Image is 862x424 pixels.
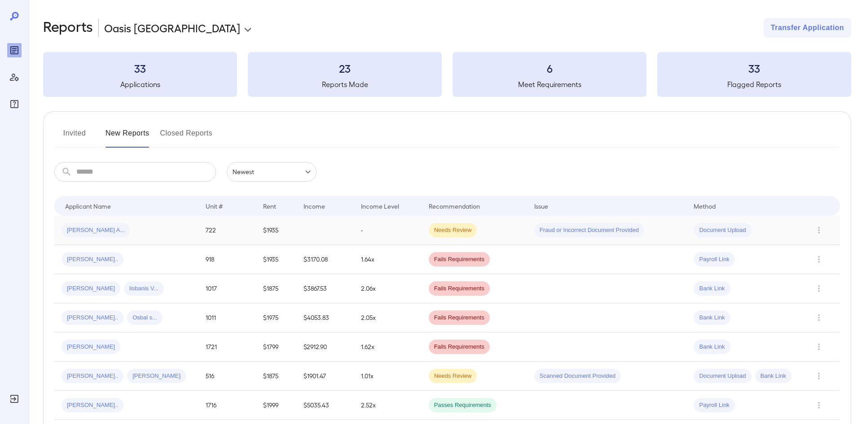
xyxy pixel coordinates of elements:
p: Oasis [GEOGRAPHIC_DATA] [104,21,240,35]
span: Document Upload [694,226,751,235]
span: Fails Requirements [429,284,490,293]
button: New Reports [106,126,150,148]
div: Reports [7,43,22,57]
h3: 6 [453,61,646,75]
span: Payroll Link [694,255,734,264]
h3: 33 [657,61,851,75]
td: $1935 [256,216,296,245]
div: Unit # [206,201,223,211]
span: Scanned Document Provided [534,372,621,380]
summary: 33Applications23Reports Made6Meet Requirements33Flagged Reports [43,52,851,97]
span: Document Upload [694,372,751,380]
td: $1799 [256,332,296,362]
div: Recommendation [429,201,480,211]
td: 918 [198,245,256,274]
h5: Applications [43,79,237,90]
span: lisbanis V... [124,284,164,293]
td: $1901.47 [296,362,354,391]
td: - [354,216,421,245]
span: Bank Link [694,314,730,322]
h5: Reports Made [248,79,442,90]
button: Row Actions [812,310,826,325]
td: $3170.08 [296,245,354,274]
span: Bank Link [755,372,792,380]
td: 722 [198,216,256,245]
div: Manage Users [7,70,22,84]
span: Osbal s... [127,314,163,322]
div: Income [303,201,325,211]
h5: Flagged Reports [657,79,851,90]
td: $4053.83 [296,303,354,332]
span: Fails Requirements [429,343,490,351]
td: $5035.43 [296,391,354,420]
button: Row Actions [812,398,826,412]
span: [PERSON_NAME] [62,284,120,293]
span: Needs Review [429,372,477,380]
td: 1.64x [354,245,421,274]
span: Payroll Link [694,401,734,410]
span: [PERSON_NAME].. [62,401,123,410]
button: Row Actions [812,340,826,354]
div: Income Level [361,201,399,211]
td: 1721 [198,332,256,362]
div: Applicant Name [65,201,111,211]
span: [PERSON_NAME].. [62,314,123,322]
div: Rent [263,201,277,211]
button: Invited [54,126,95,148]
h3: 33 [43,61,237,75]
span: [PERSON_NAME].. [62,255,123,264]
div: Log Out [7,392,22,406]
td: 1011 [198,303,256,332]
td: $1875 [256,274,296,303]
td: $1975 [256,303,296,332]
span: [PERSON_NAME] [62,343,120,351]
td: 1.01x [354,362,421,391]
button: Closed Reports [160,126,213,148]
span: Bank Link [694,284,730,293]
div: Method [694,201,716,211]
td: 1.62x [354,332,421,362]
td: 2.05x [354,303,421,332]
button: Row Actions [812,223,826,237]
div: Issue [534,201,549,211]
span: Fails Requirements [429,255,490,264]
button: Row Actions [812,281,826,296]
span: [PERSON_NAME].. [62,372,123,380]
h3: 23 [248,61,442,75]
span: Passes Requirements [429,401,497,410]
span: Fraud or Incorrect Document Provided [534,226,644,235]
td: $2912.90 [296,332,354,362]
div: FAQ [7,97,22,111]
span: [PERSON_NAME] [127,372,186,380]
td: $3867.53 [296,274,354,303]
span: Bank Link [694,343,730,351]
button: Row Actions [812,369,826,383]
button: Transfer Application [764,18,851,38]
button: Row Actions [812,252,826,267]
td: $1875 [256,362,296,391]
td: 1716 [198,391,256,420]
span: Fails Requirements [429,314,490,322]
div: Newest [227,162,317,182]
td: $1935 [256,245,296,274]
td: $1999 [256,391,296,420]
td: 1017 [198,274,256,303]
h5: Meet Requirements [453,79,646,90]
td: 516 [198,362,256,391]
td: 2.52x [354,391,421,420]
span: [PERSON_NAME] A... [62,226,130,235]
h2: Reports [43,18,93,38]
span: Needs Review [429,226,477,235]
td: 2.06x [354,274,421,303]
